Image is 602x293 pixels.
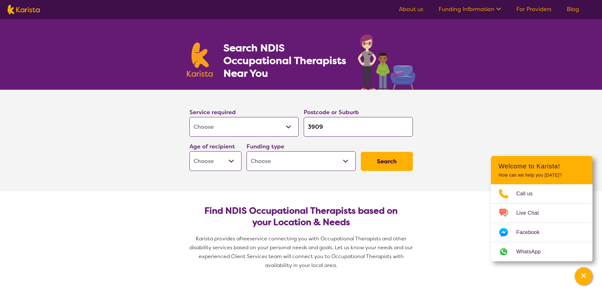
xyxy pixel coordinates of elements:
img: Karista logo [8,5,40,14]
a: For Providers [516,5,552,13]
ul: Choose channel [491,184,592,261]
span: service connecting you with Occupational Therapists and other disability services based on your p... [189,235,414,269]
button: Channel Menu [575,267,592,285]
label: Funding type [247,143,284,150]
a: Blog [567,5,579,13]
h1: Search NDIS Occupational Therapists Near You [223,42,347,80]
p: How can we help you [DATE]? [499,173,585,178]
span: WhatsApp [516,247,548,257]
span: Facebook [516,228,547,237]
label: Service required [189,108,236,116]
a: Web link opens in a new tab. [491,242,592,261]
a: Funding Information [439,5,501,13]
img: Karista logo [187,42,213,77]
span: Call us [516,189,540,199]
span: free [240,235,250,242]
div: Channel Menu [491,156,592,261]
span: Karista provides a [196,235,240,242]
h2: Welcome to Karista! [499,162,585,170]
input: Type [304,117,413,137]
img: occupational-therapy [358,34,415,90]
button: Search [361,152,413,171]
label: Age of recipient [189,143,235,150]
a: About us [399,5,423,13]
label: Postcode or Suburb [304,108,359,116]
h2: Find NDIS Occupational Therapists based on your Location & Needs [195,205,408,228]
span: Live Chat [516,208,546,218]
